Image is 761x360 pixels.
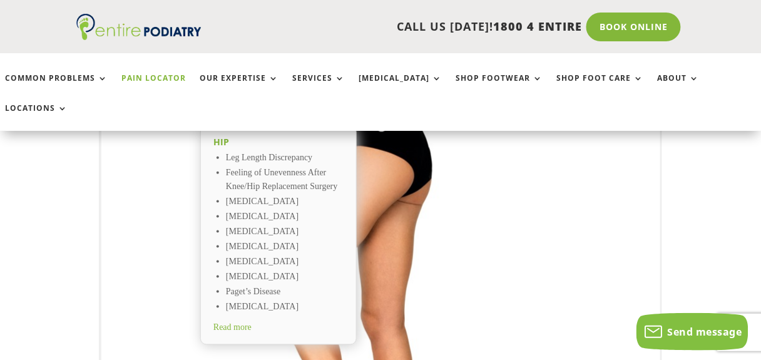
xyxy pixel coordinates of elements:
li: [MEDICAL_DATA] [226,225,344,240]
span: 1800 4 ENTIRE [493,19,582,34]
a: Services [293,74,345,101]
li: [MEDICAL_DATA] [226,255,344,270]
span: Read more [213,323,252,332]
a: Shop Foot Care [557,74,644,101]
a: Entire Podiatry [76,30,202,43]
span: Send message [668,325,742,339]
li: [MEDICAL_DATA] [226,270,344,285]
li: [MEDICAL_DATA] [226,300,344,315]
li: [MEDICAL_DATA] [226,210,344,225]
a: About [658,74,700,101]
p: CALL US [DATE]! [212,19,582,35]
a: Common Problems [6,74,108,101]
a: Shop Footwear [456,74,543,101]
a: [MEDICAL_DATA] [359,74,442,101]
li: Leg Length Discrepancy [226,151,344,166]
button: Send message [636,313,748,351]
a: Hip Leg Length Discrepancy Feeling of Unevenness After Knee/Hip Replacement Surgery [MEDICAL_DATA... [200,126,357,359]
li: [MEDICAL_DATA] [226,240,344,255]
img: logo (1) [76,14,202,40]
li: [MEDICAL_DATA] [226,195,344,210]
h2: Hip [213,136,344,148]
a: Locations [6,104,68,131]
a: Pain Locator [122,74,186,101]
a: Book Online [586,13,681,41]
li: Feeling of Unevenness After Knee/Hip Replacement Surgery [226,166,344,195]
li: Paget’s Disease [226,285,344,300]
a: Our Expertise [200,74,279,101]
